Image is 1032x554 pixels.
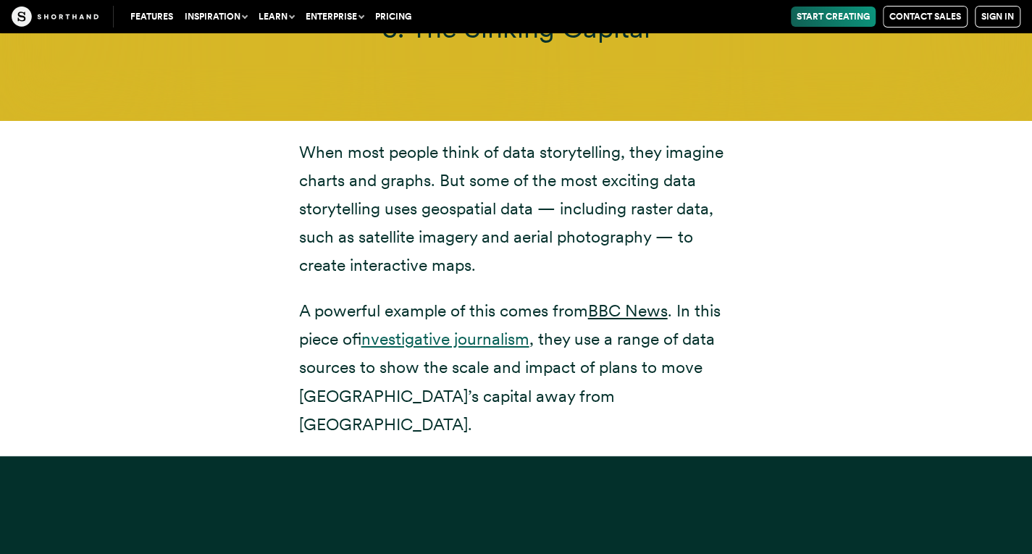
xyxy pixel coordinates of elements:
button: Enterprise [300,7,369,27]
p: When most people think of data storytelling, they imagine charts and graphs. But some of the most... [299,138,734,280]
a: Start Creating [791,7,876,27]
a: investigative journalism [361,329,529,349]
button: Inspiration [179,7,253,27]
a: Sign in [975,6,1020,28]
a: Pricing [369,7,417,27]
a: Contact Sales [883,6,968,28]
a: Features [125,7,179,27]
button: Learn [253,7,300,27]
img: The Craft [12,7,98,27]
a: BBC News [588,301,668,321]
p: A powerful example of this comes from . In this piece of , they use a range of data sources to sh... [299,297,734,438]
